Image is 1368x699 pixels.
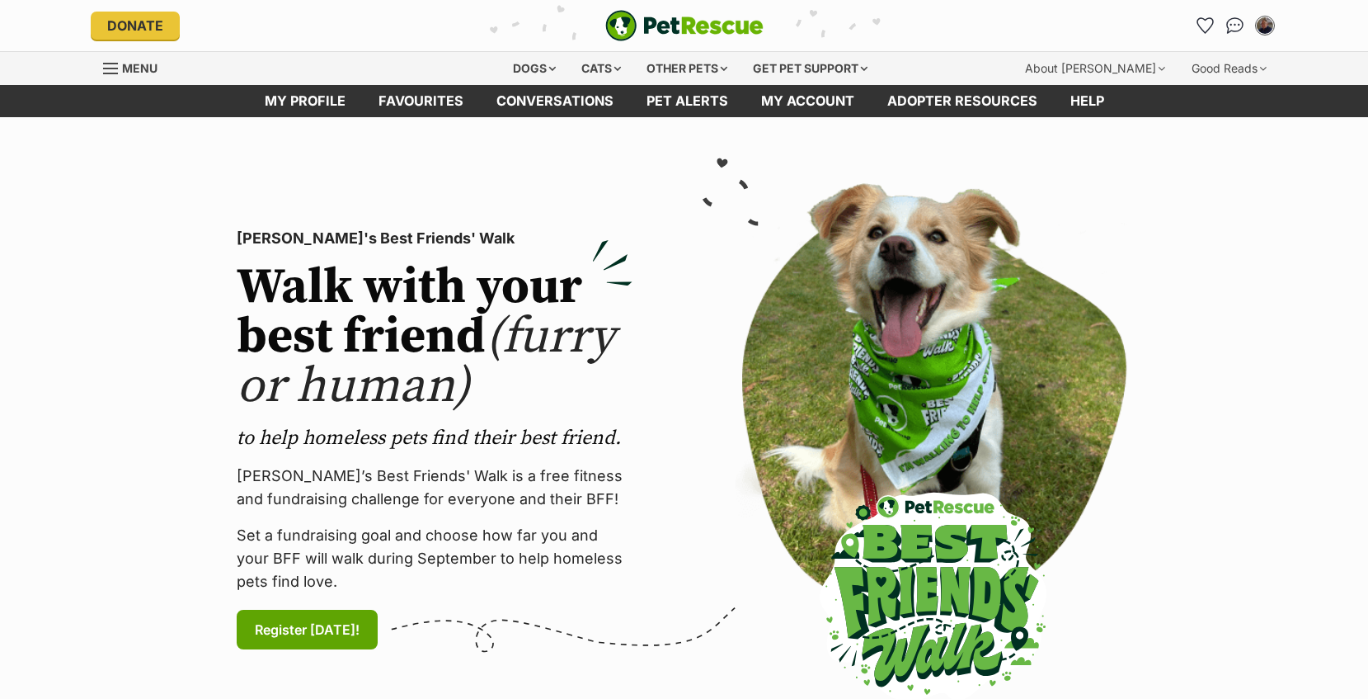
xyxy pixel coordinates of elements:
[1192,12,1278,39] ul: Account quick links
[248,85,362,117] a: My profile
[871,85,1054,117] a: Adopter resources
[741,52,879,85] div: Get pet support
[255,620,360,640] span: Register [DATE]!
[1013,52,1177,85] div: About [PERSON_NAME]
[122,61,157,75] span: Menu
[237,465,632,511] p: [PERSON_NAME]’s Best Friends' Walk is a free fitness and fundraising challenge for everyone and t...
[1222,12,1248,39] a: Conversations
[103,52,169,82] a: Menu
[237,524,632,593] p: Set a fundraising goal and choose how far you and your BFF will walk during September to help hom...
[237,306,615,418] span: (furry or human)
[237,263,632,412] h2: Walk with your best friend
[630,85,745,117] a: Pet alerts
[1192,12,1219,39] a: Favourites
[237,425,632,451] p: to help homeless pets find their best friend.
[745,85,871,117] a: My account
[605,10,764,41] a: PetRescue
[362,85,480,117] a: Favourites
[570,52,632,85] div: Cats
[1226,17,1243,34] img: chat-41dd97257d64d25036548639549fe6c8038ab92f7586957e7f3b1b290dea8141.svg
[1257,17,1273,34] img: Vincent Malone profile pic
[605,10,764,41] img: logo-e224e6f780fb5917bec1dbf3a21bbac754714ae5b6737aabdf751b685950b380.svg
[237,227,632,250] p: [PERSON_NAME]'s Best Friends' Walk
[237,610,378,649] a: Register [DATE]!
[501,52,567,85] div: Dogs
[1180,52,1278,85] div: Good Reads
[480,85,630,117] a: conversations
[91,12,180,40] a: Donate
[635,52,739,85] div: Other pets
[1252,12,1278,39] button: My account
[1054,85,1121,117] a: Help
